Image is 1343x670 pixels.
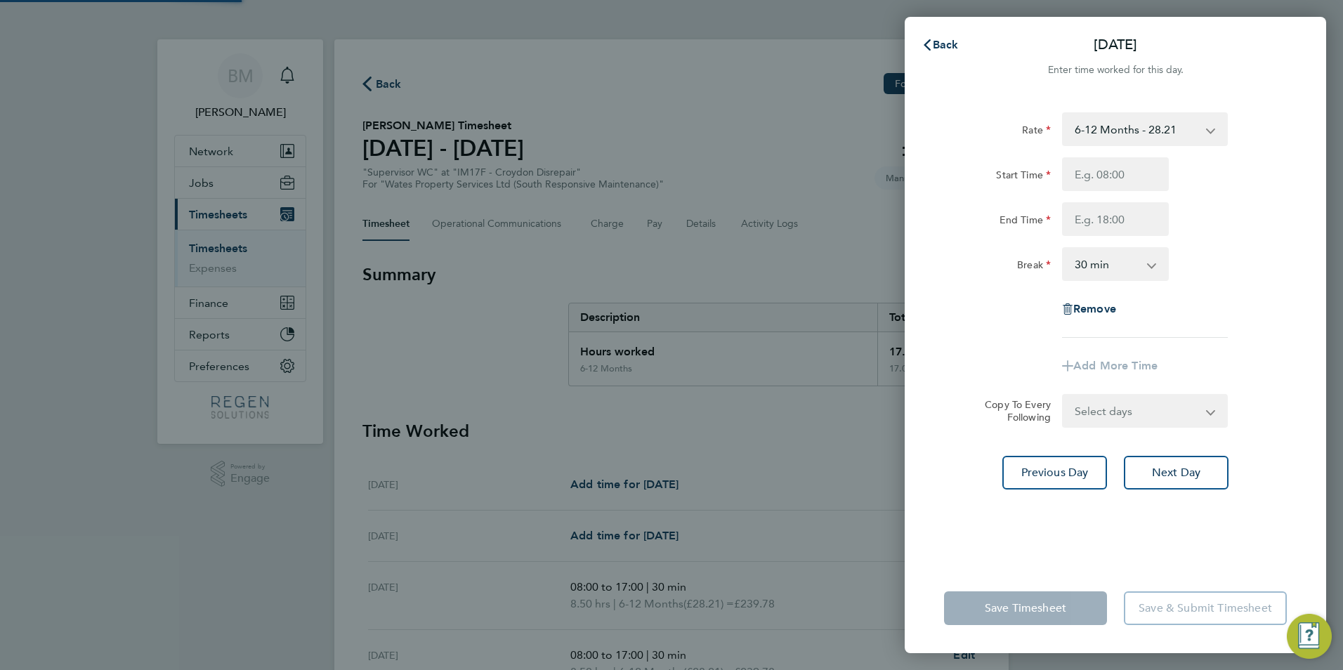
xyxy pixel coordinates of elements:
[933,38,959,51] span: Back
[1062,157,1169,191] input: E.g. 08:00
[996,169,1051,185] label: Start Time
[1000,214,1051,230] label: End Time
[1287,614,1332,659] button: Engage Resource Center
[1062,303,1116,315] button: Remove
[1073,302,1116,315] span: Remove
[1094,35,1137,55] p: [DATE]
[974,398,1051,423] label: Copy To Every Following
[1022,124,1051,140] label: Rate
[1017,258,1051,275] label: Break
[1021,466,1089,480] span: Previous Day
[1002,456,1107,490] button: Previous Day
[908,31,973,59] button: Back
[1152,466,1200,480] span: Next Day
[905,62,1326,79] div: Enter time worked for this day.
[1124,456,1229,490] button: Next Day
[1062,202,1169,236] input: E.g. 18:00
